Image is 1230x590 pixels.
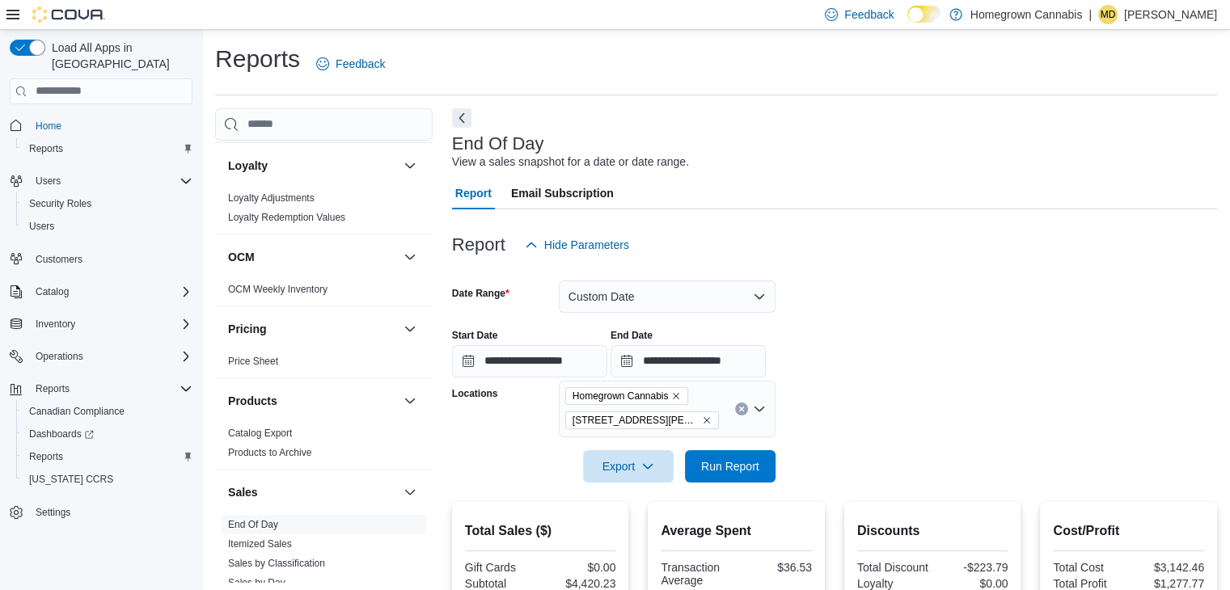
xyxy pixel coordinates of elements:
a: Products to Archive [228,447,311,458]
span: Catalog [29,282,192,301]
a: Catalog Export [228,428,292,439]
button: Inventory [3,313,199,335]
a: End Of Day [228,519,278,530]
label: End Date [611,329,653,342]
button: Users [29,171,67,191]
button: Catalog [3,280,199,303]
button: Next [452,108,471,128]
div: View a sales snapshot for a date or date range. [452,154,689,171]
span: Reports [36,382,70,395]
span: Home [29,116,192,136]
input: Press the down key to open a popover containing a calendar. [611,345,766,377]
div: OCM [215,280,433,306]
span: Report [455,177,492,209]
span: Reports [29,142,63,155]
span: Reports [29,450,63,463]
span: OCM Weekly Inventory [228,283,328,296]
label: Locations [452,387,498,400]
span: Dashboards [29,428,94,440]
div: Gift Cards [465,561,537,574]
button: Settings [3,500,199,524]
a: Customers [29,250,89,269]
div: Transaction Average [661,561,733,587]
a: Dashboards [23,424,100,444]
a: Dashboards [16,423,199,445]
a: Reports [23,447,70,466]
button: Reports [16,445,199,468]
span: Email Subscription [511,177,614,209]
span: Security Roles [29,197,91,210]
a: Settings [29,503,77,522]
span: Hide Parameters [544,237,629,253]
button: OCM [228,249,397,265]
input: Press the down key to open a popover containing a calendar. [452,345,607,377]
span: Catalog [36,285,69,298]
button: Sales [400,483,420,502]
img: Cova [32,6,105,23]
div: $1,277.77 [1132,577,1204,590]
h3: Pricing [228,321,266,337]
button: Pricing [228,321,397,337]
div: Products [215,424,433,469]
span: [STREET_ADDRESS][PERSON_NAME] [573,412,699,428]
button: Catalog [29,282,75,301]
h2: Total Sales ($) [465,521,616,541]
h3: Products [228,393,277,409]
div: Total Cost [1053,561,1125,574]
div: $0.00 [543,561,615,574]
span: End Of Day [228,518,278,531]
button: Hide Parameters [518,229,636,261]
span: MD [1101,5,1116,24]
button: Operations [3,345,199,368]
h2: Cost/Profit [1053,521,1204,541]
h2: Discounts [857,521,1008,541]
span: Export [593,450,664,483]
a: Canadian Compliance [23,402,131,421]
button: Users [16,215,199,238]
div: $0.00 [936,577,1008,590]
button: Remove Homegrown Cannabis from selection in this group [671,391,681,401]
button: Open list of options [753,402,766,415]
a: Feedback [310,48,391,80]
button: Canadian Compliance [16,400,199,423]
span: Feedback [336,56,385,72]
input: Dark Mode [907,6,941,23]
span: Homegrown Cannabis [565,387,689,405]
a: Sales by Classification [228,558,325,569]
span: Users [29,171,192,191]
div: $3,142.46 [1132,561,1204,574]
span: Operations [36,350,83,363]
a: OCM Weekly Inventory [228,284,328,295]
a: Itemized Sales [228,538,292,550]
button: [US_STATE] CCRS [16,468,199,491]
span: Canadian Compliance [29,405,125,418]
button: Products [228,393,397,409]
a: Home [29,116,68,136]
a: Security Roles [23,194,98,213]
span: Operations [29,347,192,366]
button: Customers [3,247,199,271]
span: Load All Apps in [GEOGRAPHIC_DATA] [45,40,192,72]
span: Security Roles [23,194,192,213]
span: Dashboards [23,424,192,444]
div: Total Profit [1053,577,1125,590]
a: Reports [23,139,70,158]
span: Catalog Export [228,427,292,440]
button: Operations [29,347,90,366]
a: Loyalty Redemption Values [228,212,345,223]
button: Clear input [735,402,748,415]
span: Washington CCRS [23,470,192,489]
a: Price Sheet [228,356,278,367]
div: Michael Denomme [1098,5,1118,24]
button: Pricing [400,319,420,339]
div: Subtotal [465,577,537,590]
a: Sales by Day [228,577,285,588]
span: Settings [29,502,192,522]
button: Reports [16,137,199,160]
label: Date Range [452,287,509,300]
div: Pricing [215,352,433,377]
span: Inventory [29,314,192,334]
button: Remove 173 Christina St N from selection in this group [702,415,712,425]
span: Sales by Classification [228,557,325,570]
span: Customers [29,249,192,269]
